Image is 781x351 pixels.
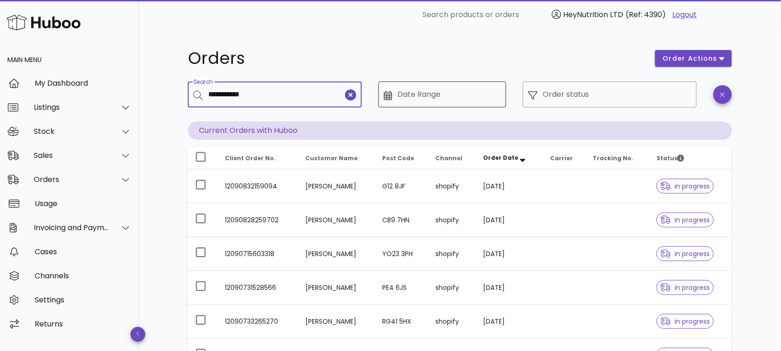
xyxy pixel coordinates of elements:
[6,13,81,32] img: Huboo Logo
[375,237,428,271] td: YO23 3PH
[298,271,375,305] td: [PERSON_NAME]
[375,147,428,169] th: Post Code
[428,305,476,338] td: shopify
[34,223,109,232] div: Invoicing and Payments
[193,79,213,86] label: Search
[428,237,476,271] td: shopify
[543,147,586,169] th: Carrier
[428,169,476,203] td: shopify
[345,89,356,100] button: clear icon
[663,54,718,63] span: order actions
[564,9,624,20] span: HeyNutrition LTD
[35,79,131,88] div: My Dashboard
[661,251,710,257] span: in progress
[298,203,375,237] td: [PERSON_NAME]
[217,237,298,271] td: 12090715603318
[375,203,428,237] td: CB9 7HN
[298,147,375,169] th: Customer Name
[657,154,684,162] span: Status
[35,271,131,280] div: Channels
[483,154,519,162] span: Order Date
[661,183,710,189] span: in progress
[35,199,131,208] div: Usage
[35,247,131,256] div: Cases
[476,271,543,305] td: [DATE]
[428,203,476,237] td: shopify
[225,154,276,162] span: Client Order No.
[298,305,375,338] td: [PERSON_NAME]
[188,121,732,140] p: Current Orders with Huboo
[375,169,428,203] td: G12 8JF
[428,271,476,305] td: shopify
[298,237,375,271] td: [PERSON_NAME]
[476,147,543,169] th: Order Date: Sorted descending. Activate to remove sorting.
[655,50,732,67] button: order actions
[586,147,649,169] th: Tracking No.
[34,175,109,184] div: Orders
[35,320,131,328] div: Returns
[298,169,375,203] td: [PERSON_NAME]
[188,50,644,67] h1: Orders
[375,271,428,305] td: PE4 6JS
[661,217,710,223] span: in progress
[217,169,298,203] td: 12090832159094
[217,147,298,169] th: Client Order No.
[305,154,358,162] span: Customer Name
[661,284,710,291] span: in progress
[428,147,476,169] th: Channel
[626,9,666,20] span: (Ref: 4390)
[375,305,428,338] td: RG41 5HX
[593,154,634,162] span: Tracking No.
[550,154,573,162] span: Carrier
[476,305,543,338] td: [DATE]
[476,237,543,271] td: [DATE]
[217,203,298,237] td: 12090828259702
[35,295,131,304] div: Settings
[476,169,543,203] td: [DATE]
[217,305,298,338] td: 12090733265270
[476,203,543,237] td: [DATE]
[217,271,298,305] td: 12090731528566
[661,318,710,325] span: in progress
[673,9,697,20] a: Logout
[382,154,414,162] span: Post Code
[436,154,463,162] span: Channel
[34,151,109,160] div: Sales
[34,127,109,136] div: Stock
[34,103,109,112] div: Listings
[649,147,732,169] th: Status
